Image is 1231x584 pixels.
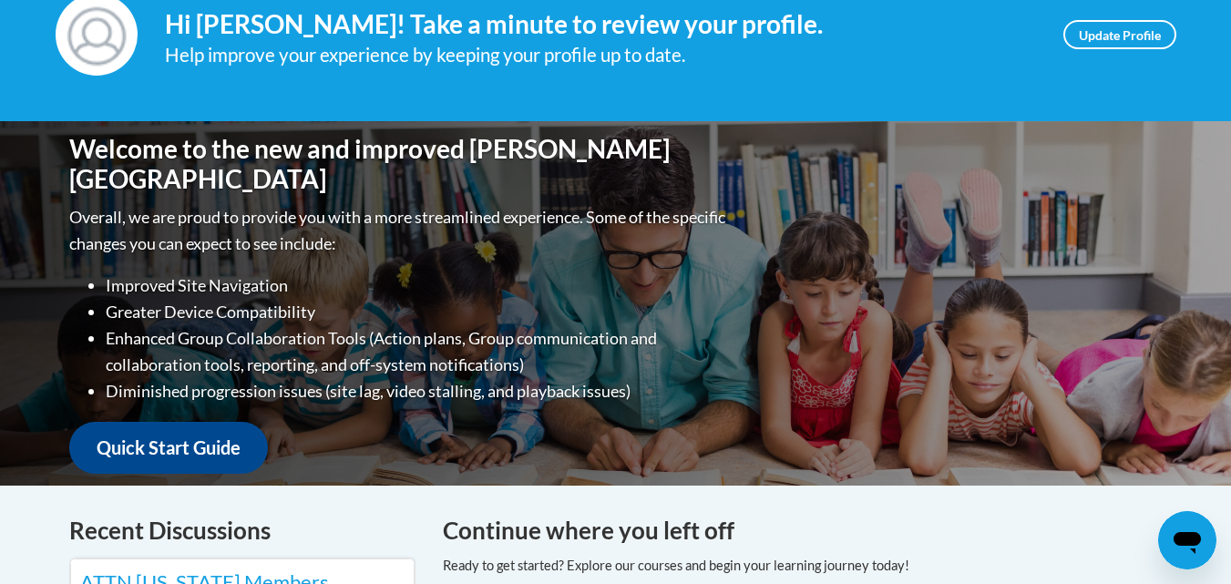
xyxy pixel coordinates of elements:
[165,9,1036,40] h4: Hi [PERSON_NAME]! Take a minute to review your profile.
[1158,511,1216,569] iframe: Button to launch messaging window
[69,513,415,548] h4: Recent Discussions
[1063,20,1176,49] a: Update Profile
[69,422,268,474] a: Quick Start Guide
[106,299,730,325] li: Greater Device Compatibility
[69,204,730,257] p: Overall, we are proud to provide you with a more streamlined experience. Some of the specific cha...
[106,325,730,378] li: Enhanced Group Collaboration Tools (Action plans, Group communication and collaboration tools, re...
[69,134,730,195] h1: Welcome to the new and improved [PERSON_NAME][GEOGRAPHIC_DATA]
[106,272,730,299] li: Improved Site Navigation
[443,513,1163,548] h4: Continue where you left off
[165,40,1036,70] div: Help improve your experience by keeping your profile up to date.
[106,378,730,405] li: Diminished progression issues (site lag, video stalling, and playback issues)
